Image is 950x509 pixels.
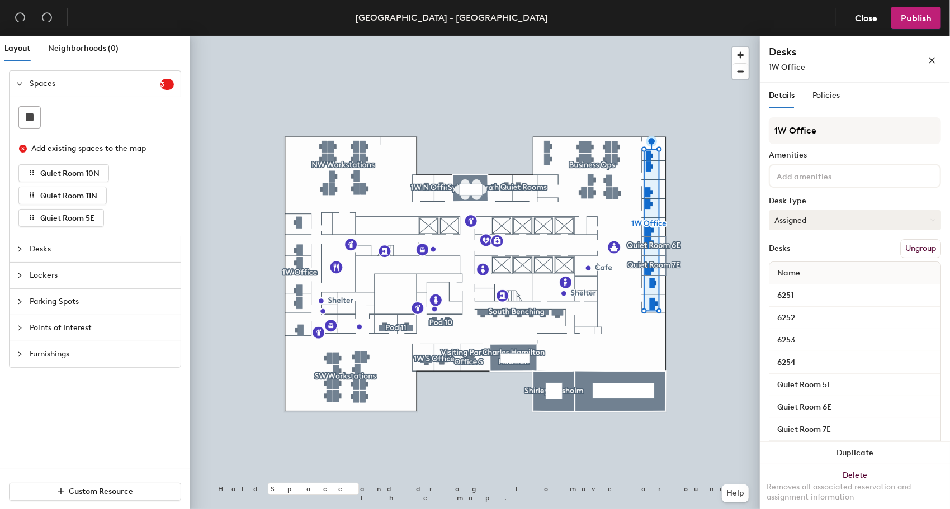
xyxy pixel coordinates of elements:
[928,56,936,64] span: close
[760,442,950,464] button: Duplicate
[160,80,174,88] span: 3
[30,289,174,315] span: Parking Spots
[48,44,119,53] span: Neighborhoods (0)
[769,63,805,72] span: 1W Office
[16,80,23,87] span: expanded
[855,13,877,23] span: Close
[769,151,941,160] div: Amenities
[891,7,941,29] button: Publish
[18,164,109,182] button: Quiet Room 10N
[40,169,100,178] span: Quiet Room 10N
[767,482,943,502] div: Removes all associated reservation and assignment information
[40,191,97,201] span: Quiet Room 11N
[36,7,58,29] button: Redo (⌘ + ⇧ + Z)
[4,44,30,53] span: Layout
[30,236,174,262] span: Desks
[769,91,795,100] span: Details
[769,210,941,230] button: Assigned
[9,7,31,29] button: Undo (⌘ + Z)
[18,187,107,204] button: Quiet Room 11N
[40,213,94,223] span: Quiet Room 5E
[16,351,23,358] span: collapsed
[901,13,932,23] span: Publish
[722,484,749,502] button: Help
[772,332,938,348] input: Unnamed desk
[19,145,27,153] span: close-circle
[16,272,23,279] span: collapsed
[15,12,26,23] span: undo
[30,315,174,341] span: Points of Interest
[772,399,938,415] input: Unnamed desk
[16,298,23,305] span: collapsed
[769,244,790,253] div: Desks
[772,288,938,303] input: Unnamed desk
[31,142,164,155] div: Add existing spaces to the map
[769,45,892,59] h4: Desks
[900,239,941,258] button: Ungroup
[772,422,938,437] input: Unnamed desk
[772,263,806,283] span: Name
[30,263,174,288] span: Lockers
[772,310,938,326] input: Unnamed desk
[69,487,134,496] span: Custom Resource
[774,169,875,182] input: Add amenities
[30,71,160,97] span: Spaces
[812,91,840,100] span: Policies
[16,246,23,253] span: collapsed
[18,209,104,227] button: Quiet Room 5E
[30,341,174,367] span: Furnishings
[356,11,549,25] div: [GEOGRAPHIC_DATA] - [GEOGRAPHIC_DATA]
[845,7,887,29] button: Close
[769,197,941,206] div: Desk Type
[772,355,938,370] input: Unnamed desk
[772,377,938,393] input: Unnamed desk
[9,483,181,501] button: Custom Resource
[16,325,23,331] span: collapsed
[160,79,174,90] sup: 3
